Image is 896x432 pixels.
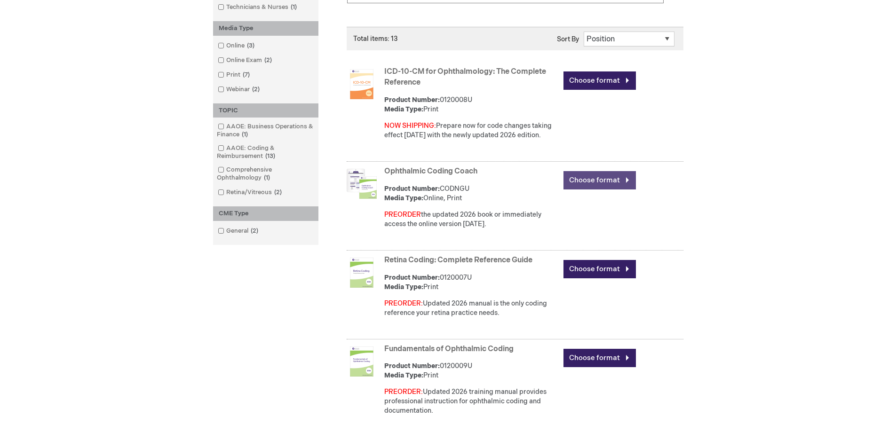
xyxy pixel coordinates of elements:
strong: Product Number: [384,362,440,370]
a: Online3 [215,41,258,50]
div: Media Type [213,21,318,36]
font: PREORDER: [384,388,423,396]
a: Choose format [563,71,636,90]
img: ICD-10-CM for Ophthalmology: The Complete Reference [347,69,377,99]
a: Online Exam2 [215,56,276,65]
a: Fundamentals of Ophthalmic Coding [384,345,514,353]
div: Prepare now for code changes taking effect [DATE] with the newly updated 2026 edition. [384,121,559,140]
span: 2 [262,56,274,64]
a: Print7 [215,71,254,79]
span: 1 [262,174,272,181]
a: Ophthalmic Coding Coach [384,167,477,176]
a: Choose format [563,349,636,367]
div: 0120009U Print [384,361,559,380]
p: Updated 2026 manual is the only coding reference your retina practice needs. [384,299,559,318]
div: 0120008U Print [384,95,559,114]
span: 2 [248,227,261,235]
span: 1 [288,3,299,11]
a: Webinar2 [215,85,263,94]
img: Fundamentals of Ophthalmic Coding [347,346,377,377]
strong: Media Type: [384,371,423,379]
font: PREORDER [384,211,421,219]
span: Total items: 13 [353,35,398,43]
div: 0120007U Print [384,273,559,292]
div: CME Type [213,206,318,221]
div: the updated 2026 book or immediately access the online version [DATE]. [384,210,559,229]
span: 2 [250,86,262,93]
span: 2 [272,189,284,196]
strong: Media Type: [384,105,423,113]
strong: Media Type: [384,194,423,202]
font: NOW SHIPPING: [384,122,436,130]
a: Retina Coding: Complete Reference Guide [384,256,532,265]
a: Technicians & Nurses1 [215,3,301,12]
strong: Product Number: [384,185,440,193]
p: Updated 2026 training manual provides professional instruction for ophthalmic coding and document... [384,387,559,416]
span: 1 [239,131,250,138]
a: Choose format [563,171,636,189]
a: Comprehensive Ophthalmology1 [215,165,316,182]
label: Sort By [557,35,579,43]
a: AAOE: Coding & Reimbursement13 [215,144,316,161]
a: Choose format [563,260,636,278]
a: General2 [215,227,262,236]
strong: Media Type: [384,283,423,291]
font: PREORDER: [384,299,423,307]
img: Retina Coding: Complete Reference Guide [347,258,377,288]
span: 13 [263,152,278,160]
img: Ophthalmic Coding Coach [347,169,377,199]
strong: Product Number: [384,274,440,282]
a: Retina/Vitreous2 [215,188,285,197]
div: TOPIC [213,103,318,118]
a: ICD-10-CM for Ophthalmology: The Complete Reference [384,67,546,87]
span: 7 [240,71,252,79]
span: 3 [245,42,257,49]
strong: Product Number: [384,96,440,104]
a: AAOE: Business Operations & Finance1 [215,122,316,139]
div: CODNGU Online, Print [384,184,559,203]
